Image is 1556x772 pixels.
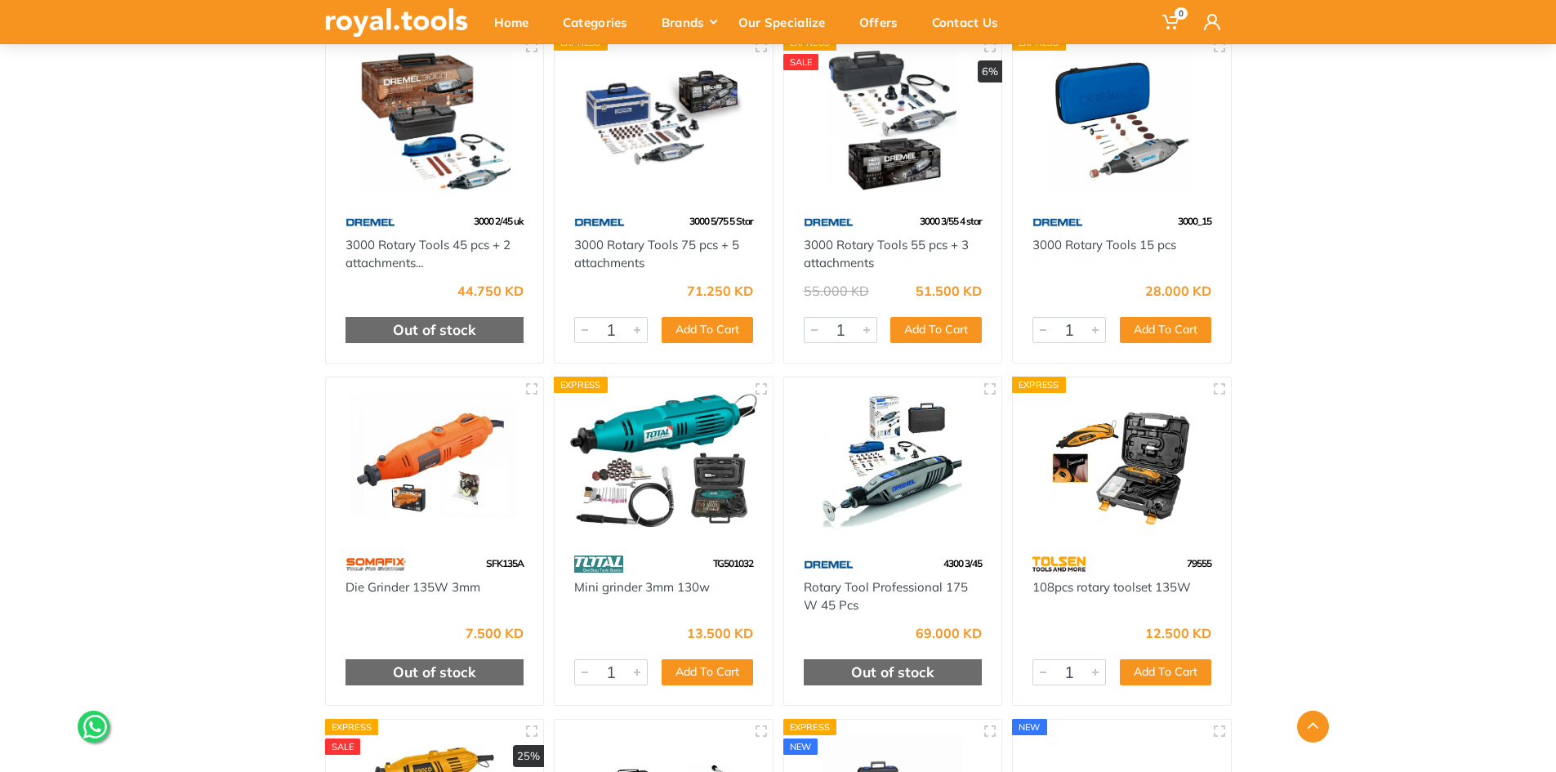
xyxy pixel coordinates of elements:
[1178,215,1211,227] span: 3000_15
[783,54,819,70] div: SALE
[921,5,1021,39] div: Contact Us
[662,659,753,685] button: Add To Cart
[1120,659,1211,685] button: Add To Cart
[804,659,983,685] div: Out of stock
[1032,208,1083,236] img: 67.webp
[890,317,982,343] button: Add To Cart
[662,317,753,343] button: Add To Cart
[804,284,869,297] div: 55.000 KD
[486,557,524,569] span: SFK135A
[1145,284,1211,297] div: 28.000 KD
[569,392,758,533] img: Royal Tools - Mini grinder 3mm 130w
[1120,317,1211,343] button: Add To Cart
[687,284,753,297] div: 71.250 KD
[574,550,623,578] img: 86.webp
[513,745,544,768] div: 25%
[916,284,982,297] div: 51.500 KD
[483,5,551,39] div: Home
[799,50,988,191] img: Royal Tools - 3000 Rotary Tools 55 pcs + 3 attachments
[574,579,710,595] a: Mini grinder 3mm 130w
[569,50,758,191] img: Royal Tools - 3000 Rotary Tools 75 pcs + 5 attachments
[346,208,396,236] img: 67.webp
[341,392,529,533] img: Royal Tools - Die Grinder 135W 3mm
[346,550,407,578] img: 60.webp
[920,215,982,227] span: 3000 3/55 4 star
[1032,550,1086,578] img: 64.webp
[1145,627,1211,640] div: 12.500 KD
[346,317,524,343] div: Out of stock
[804,208,854,236] img: 67.webp
[346,579,480,595] a: Die Grinder 135W 3mm
[574,237,739,271] a: 3000 Rotary Tools 75 pcs + 5 attachments
[848,5,921,39] div: Offers
[916,627,982,640] div: 69.000 KD
[804,579,968,614] a: Rotary Tool Professional 175 W 45 Pcs
[650,5,727,39] div: Brands
[713,557,753,569] span: TG501032
[1032,237,1176,252] a: 3000 Rotary Tools 15 pcs
[341,50,529,191] img: Royal Tools - 3000 Rotary Tools 45 pcs + 2 attachments
[1028,50,1216,191] img: Royal Tools - 3000 Rotary Tools 15 pcs
[325,739,361,755] div: SALE
[1012,377,1066,393] div: Express
[554,377,608,393] div: Express
[346,237,510,271] a: 3000 Rotary Tools 45 pcs + 2 attachments...
[346,659,524,685] div: Out of stock
[551,5,650,39] div: Categories
[799,392,988,533] img: Royal Tools - Rotary Tool Professional 175 W 45 Pcs
[574,208,625,236] img: 67.webp
[943,557,982,569] span: 4300 3/45
[1028,392,1216,533] img: Royal Tools - 108pcs rotary toolset 135W
[804,237,969,271] a: 3000 Rotary Tools 55 pcs + 3 attachments
[1032,579,1191,595] a: 108pcs rotary toolset 135W
[457,284,524,297] div: 44.750 KD
[466,627,524,640] div: 7.500 KD
[727,5,848,39] div: Our Specialize
[783,739,818,755] div: new
[978,60,1002,83] div: 6%
[687,627,753,640] div: 13.500 KD
[474,215,524,227] span: 3000 2/45 uk
[1187,557,1211,569] span: 79555
[1175,7,1188,20] span: 0
[804,550,854,578] img: 67.webp
[325,8,468,37] img: royal.tools Logo
[689,215,753,227] span: 3000 5/75 5 Star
